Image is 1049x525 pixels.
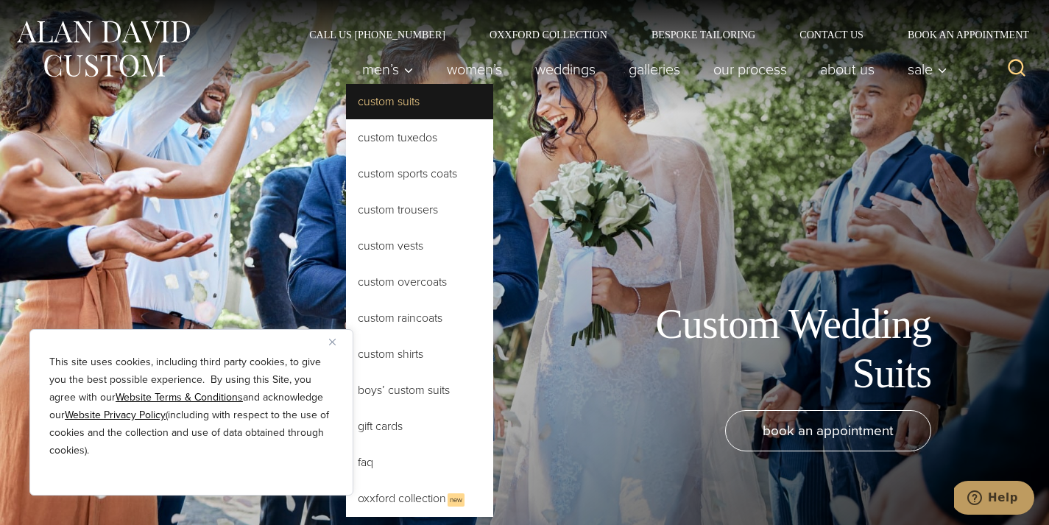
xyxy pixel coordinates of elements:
[287,29,1034,40] nav: Secondary Navigation
[467,29,629,40] a: Oxxford Collection
[725,410,931,451] a: book an appointment
[329,339,336,345] img: Close
[886,29,1034,40] a: Book an Appointment
[519,54,612,84] a: weddings
[15,16,191,82] img: Alan David Custom
[697,54,804,84] a: Our Process
[777,29,886,40] a: Contact Us
[346,409,493,444] a: Gift Cards
[600,300,931,398] h1: Custom Wedding Suits
[346,481,493,517] a: Oxxford CollectionNew
[346,120,493,155] a: Custom Tuxedos
[346,337,493,372] a: Custom Shirts
[346,84,493,119] a: Custom Suits
[346,192,493,228] a: Custom Trousers
[346,54,431,84] button: Child menu of Men’s
[65,407,166,423] a: Website Privacy Policy
[763,420,894,441] span: book an appointment
[287,29,467,40] a: Call Us [PHONE_NUMBER]
[116,390,243,405] a: Website Terms & Conditions
[999,52,1034,87] button: View Search Form
[346,300,493,336] a: Custom Raincoats
[954,481,1034,518] iframe: Opens a widget where you can chat to one of our agents
[629,29,777,40] a: Bespoke Tailoring
[612,54,697,84] a: Galleries
[346,54,956,84] nav: Primary Navigation
[346,156,493,191] a: Custom Sports Coats
[346,445,493,480] a: FAQ
[448,493,465,507] span: New
[329,333,347,350] button: Close
[346,228,493,264] a: Custom Vests
[891,54,956,84] button: Sale sub menu toggle
[346,264,493,300] a: Custom Overcoats
[346,373,493,408] a: Boys’ Custom Suits
[431,54,519,84] a: Women’s
[804,54,891,84] a: About Us
[49,353,333,459] p: This site uses cookies, including third party cookies, to give you the best possible experience. ...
